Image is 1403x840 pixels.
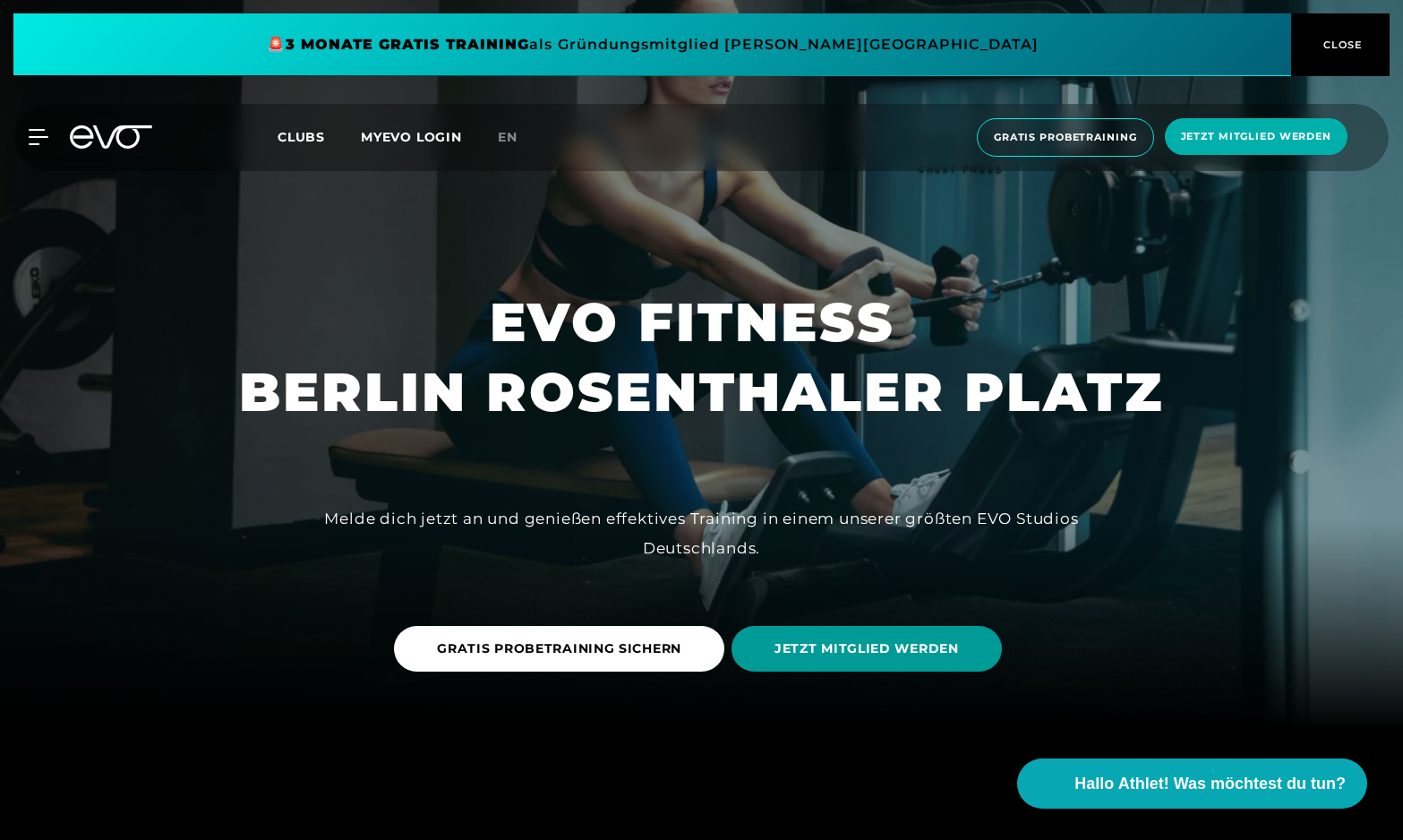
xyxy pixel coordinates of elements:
[278,128,361,145] a: Clubs
[1159,118,1353,157] a: Jetzt Mitglied werden
[437,639,681,658] span: GRATIS PROBETRAINING SICHERN
[994,130,1137,145] span: Gratis Probetraining
[971,118,1159,157] a: Gratis Probetraining
[1017,759,1367,809] button: Hallo Athlet! Was möchtest du tun?
[1291,13,1390,76] button: CLOSE
[731,613,1009,685] a: JETZT MITGLIED WERDEN
[498,129,518,145] span: en
[394,613,731,685] a: GRATIS PROBETRAINING SICHERN
[278,129,325,145] span: Clubs
[498,127,539,148] a: en
[1181,129,1331,144] span: Jetzt Mitglied werden
[361,129,462,145] a: MYEVO LOGIN
[239,287,1164,427] h1: EVO FITNESS BERLIN ROSENTHALER PLATZ
[299,504,1105,562] div: Melde dich jetzt an und genießen effektives Training in einem unserer größten EVO Studios Deutsch...
[774,639,959,658] span: JETZT MITGLIED WERDEN
[1319,37,1363,53] span: CLOSE
[1074,772,1346,796] span: Hallo Athlet! Was möchtest du tun?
